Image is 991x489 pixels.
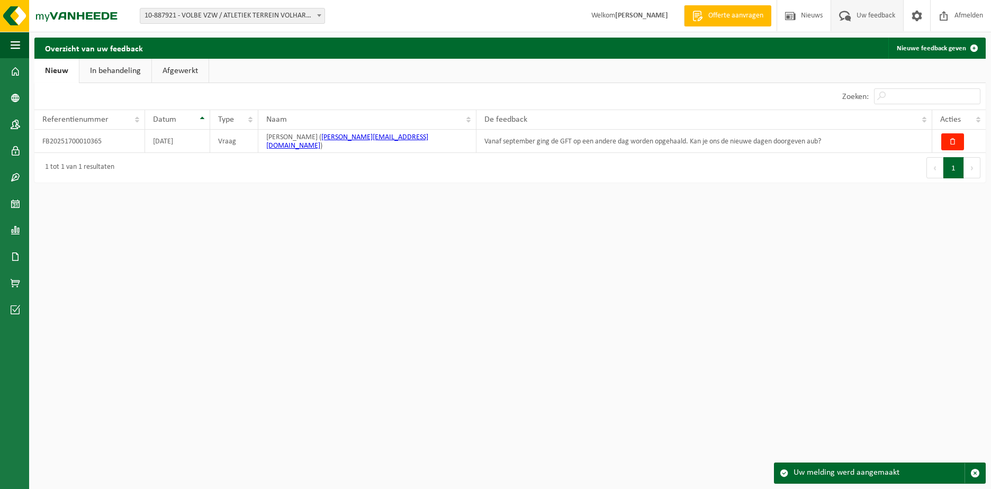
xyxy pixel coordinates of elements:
[34,59,79,83] a: Nieuw
[926,157,943,178] button: Previous
[210,130,258,153] td: Vraag
[40,158,114,177] div: 1 tot 1 van 1 resultaten
[34,38,154,58] h2: Overzicht van uw feedback
[140,8,325,23] span: 10-887921 - VOLBE VZW / ATLETIEK TERREIN VOLHARDING BEVEREN - BEVEREN-WAAS
[140,8,325,24] span: 10-887921 - VOLBE VZW / ATLETIEK TERREIN VOLHARDING BEVEREN - BEVEREN-WAAS
[943,157,964,178] button: 1
[34,130,145,153] td: FB20251700010365
[842,93,869,101] label: Zoeken:
[266,115,287,124] span: Naam
[684,5,771,26] a: Offerte aanvragen
[888,38,985,59] a: Nieuwe feedback geven
[258,130,476,153] td: [PERSON_NAME] ( )
[794,463,965,483] div: Uw melding werd aangemaakt
[145,130,210,153] td: [DATE]
[42,115,109,124] span: Referentienummer
[964,157,980,178] button: Next
[476,130,932,153] td: Vanaf september ging de GFT op een andere dag worden opgehaald. Kan je ons de nieuwe dagen doorge...
[615,12,668,20] strong: [PERSON_NAME]
[79,59,151,83] a: In behandeling
[940,115,961,124] span: Acties
[706,11,766,21] span: Offerte aanvragen
[218,115,234,124] span: Type
[266,133,428,150] a: [PERSON_NAME][EMAIL_ADDRESS][DOMAIN_NAME]
[152,59,209,83] a: Afgewerkt
[153,115,176,124] span: Datum
[484,115,527,124] span: De feedback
